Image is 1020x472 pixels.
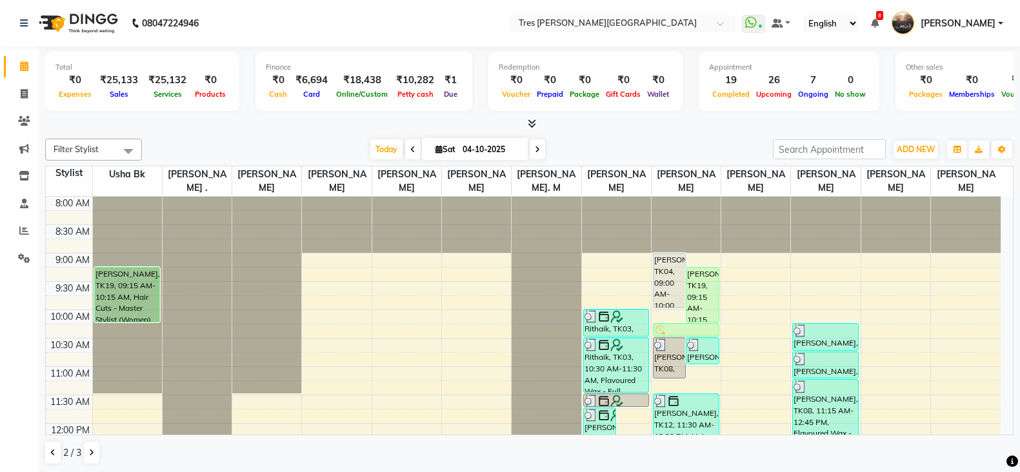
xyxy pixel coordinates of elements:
[441,90,461,99] span: Due
[459,140,523,159] input: 2025-10-04
[894,141,938,159] button: ADD NEW
[709,90,753,99] span: Completed
[150,90,185,99] span: Services
[534,90,566,99] span: Prepaid
[793,380,858,462] div: [PERSON_NAME], TK08, 11:15 AM-12:45 PM, Flavoured Wax - Full Arms (Women),Flavoured Wax - Full Le...
[584,310,649,336] div: Rithaik, TK03, 10:00 AM-10:30 AM, Flavoured Wax - Full Arms (Men)
[654,338,685,378] div: [PERSON_NAME], TK08, 10:30 AM-11:15 AM, Hair Cuts - Kids (boy)
[721,166,790,196] span: [PERSON_NAME]
[63,446,81,460] span: 2 / 3
[906,73,946,88] div: ₹0
[652,166,721,196] span: [PERSON_NAME]
[654,253,685,308] div: [PERSON_NAME], TK04, 09:00 AM-10:00 AM, Hair Cuts - Salon Stylist (Women)
[832,73,869,88] div: 0
[654,324,719,336] div: Unknow, TK21, 10:15 AM-10:30 AM, Hair Cuts - Salon Stylist (Women)
[394,90,437,99] span: Petty cash
[95,268,160,322] div: [PERSON_NAME], TK19, 09:15 AM-10:15 AM, Hair Cuts - Master Stylist (Women)
[832,90,869,99] span: No show
[48,395,92,409] div: 11:30 AM
[48,367,92,380] div: 11:00 AM
[793,352,858,378] div: [PERSON_NAME], TK08, 10:45 AM-11:15 AM, Flavoured Wax - Full Legs (Women)
[686,268,718,322] div: [PERSON_NAME], TK19, 09:15 AM-10:15 AM, Hair Cuts - Salon Stylist (Men)
[946,73,998,88] div: ₹0
[266,73,290,88] div: ₹0
[603,90,644,99] span: Gift Cards
[582,166,651,196] span: [PERSON_NAME]
[603,73,644,88] div: ₹0
[53,253,92,267] div: 9:00 AM
[163,166,232,196] span: [PERSON_NAME] .
[566,90,603,99] span: Package
[48,310,92,324] div: 10:00 AM
[709,62,869,73] div: Appointment
[793,324,858,350] div: [PERSON_NAME], TK08, 10:15 AM-10:45 AM, Flavoured Wax - Full Arms (Women)
[48,339,92,352] div: 10:30 AM
[55,62,229,73] div: Total
[53,282,92,295] div: 9:30 AM
[232,166,301,196] span: [PERSON_NAME]
[290,73,333,88] div: ₹6,694
[931,166,1001,196] span: [PERSON_NAME]
[106,90,132,99] span: Sales
[266,62,462,73] div: Finance
[372,166,441,196] span: [PERSON_NAME]
[192,73,229,88] div: ₹0
[55,73,95,88] div: ₹0
[876,11,883,20] span: 8
[644,90,672,99] span: Wallet
[946,90,998,99] span: Memberships
[654,394,719,448] div: [PERSON_NAME], TK12, 11:30 AM-12:30 PM, Hair Cuts - Salon Stylist (Men)
[897,144,935,154] span: ADD NEW
[370,139,403,159] span: Today
[791,166,860,196] span: [PERSON_NAME]
[300,90,323,99] span: Card
[143,73,192,88] div: ₹25,132
[48,424,92,437] div: 12:00 PM
[53,225,92,239] div: 8:30 AM
[871,17,879,29] a: 8
[302,166,371,196] span: [PERSON_NAME]
[266,90,290,99] span: Cash
[53,197,92,210] div: 8:00 AM
[584,338,649,392] div: Rithaik, TK03, 10:30 AM-11:30 AM, Flavoured Wax - Full Back/Front (Men),Flavoured Wax - Full Arms...
[584,394,649,406] div: [PERSON_NAME], TK18, 11:30 AM-11:45 AM, Threading - Eyebrows (Women)
[795,73,832,88] div: 7
[753,73,795,88] div: 26
[333,90,391,99] span: Online/Custom
[95,73,143,88] div: ₹25,133
[499,62,672,73] div: Redemption
[142,5,199,41] b: 08047224946
[892,12,914,34] img: Meghana Kering
[753,90,795,99] span: Upcoming
[512,166,581,196] span: [PERSON_NAME]. M
[46,166,92,180] div: Stylist
[709,73,753,88] div: 19
[795,90,832,99] span: Ongoing
[686,338,718,364] div: [PERSON_NAME], TK08, 10:30 AM-11:00 AM, Styling - Blow-dry without Shampoo
[534,73,566,88] div: ₹0
[442,166,511,196] span: [PERSON_NAME]
[499,73,534,88] div: ₹0
[499,90,534,99] span: Voucher
[906,90,946,99] span: Packages
[644,73,672,88] div: ₹0
[921,17,995,30] span: [PERSON_NAME]
[55,90,95,99] span: Expenses
[439,73,462,88] div: ₹1
[33,5,121,41] img: logo
[566,73,603,88] div: ₹0
[861,166,930,196] span: [PERSON_NAME]
[333,73,391,88] div: ₹18,438
[773,139,886,159] input: Search Appointment
[93,166,162,182] span: Usha bk
[432,144,459,154] span: Sat
[192,90,229,99] span: Products
[391,73,439,88] div: ₹10,282
[54,144,99,154] span: Filter Stylist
